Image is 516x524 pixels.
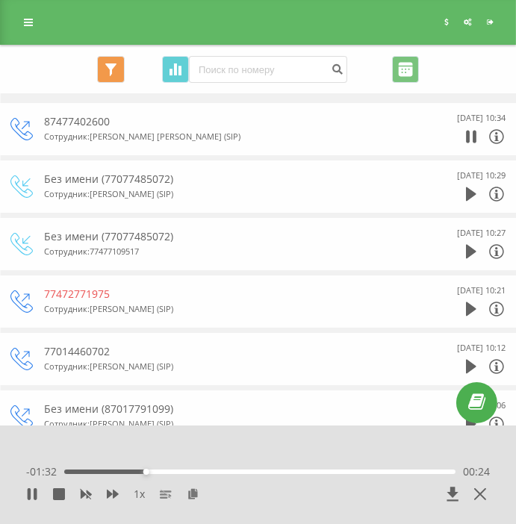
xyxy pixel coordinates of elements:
[457,283,506,298] div: [DATE] 10:21
[44,287,408,302] div: 77472771975
[44,344,408,359] div: 77014460702
[463,464,490,479] span: 00:24
[189,56,347,83] input: Поиск по номеру
[143,469,149,475] div: Accessibility label
[44,417,408,431] div: Сотрудник : [PERSON_NAME] (SIP)
[457,168,506,183] div: [DATE] 10:29
[134,487,145,502] span: 1 x
[44,129,408,144] div: Сотрудник : [PERSON_NAME] [PERSON_NAME] (SIP)
[44,244,408,259] div: Сотрудник : 77477109517
[44,359,408,374] div: Сотрудник : [PERSON_NAME] (SIP)
[457,340,506,355] div: [DATE] 10:12
[457,225,506,240] div: [DATE] 10:27
[44,187,408,202] div: Сотрудник : [PERSON_NAME] (SIP)
[44,302,408,316] div: Сотрудник : [PERSON_NAME] (SIP)
[26,464,64,479] span: - 01:32
[44,172,408,187] div: Без имени (77077485072)
[44,402,408,417] div: Без имени (87017791099)
[44,229,408,244] div: Без имени (77077485072)
[44,114,408,129] div: 87477402600
[457,110,506,125] div: [DATE] 10:34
